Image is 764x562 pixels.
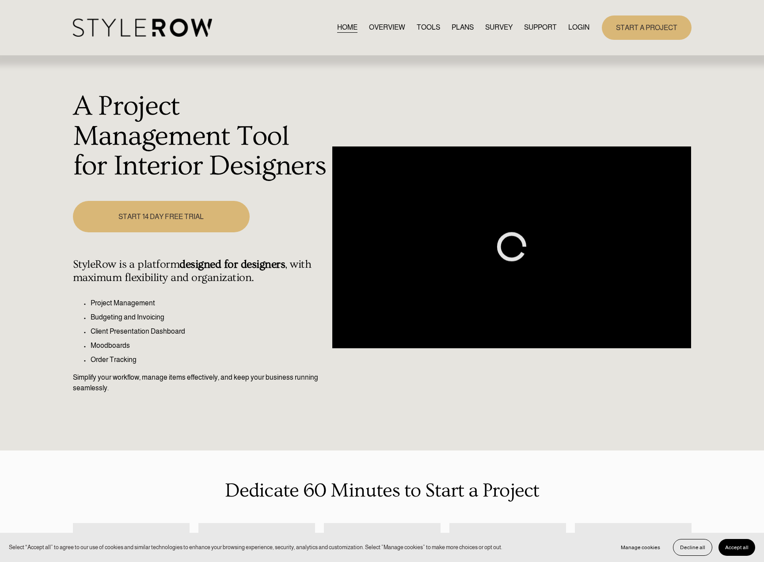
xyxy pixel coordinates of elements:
[452,22,474,34] a: PLANS
[179,258,285,271] strong: designed for designers
[524,22,557,34] a: folder dropdown
[725,544,749,550] span: Accept all
[602,15,692,40] a: START A PROJECT
[73,372,328,393] p: Simplify your workflow, manage items effectively, and keep your business running seamlessly.
[91,298,328,308] p: Project Management
[73,201,250,232] a: START 14 DAY FREE TRIAL
[73,258,328,285] h4: StyleRow is a platform , with maximum flexibility and organization.
[73,92,328,181] h1: A Project Management Tool for Interior Designers
[614,539,667,556] button: Manage cookies
[91,354,328,365] p: Order Tracking
[568,22,589,34] a: LOGIN
[621,544,660,550] span: Manage cookies
[337,22,357,34] a: HOME
[485,22,513,34] a: SURVEY
[73,19,212,37] img: StyleRow
[369,22,405,34] a: OVERVIEW
[718,539,755,556] button: Accept all
[73,476,692,505] p: Dedicate 60 Minutes to Start a Project
[9,543,502,551] p: Select “Accept all” to agree to our use of cookies and similar technologies to enhance your brows...
[417,22,440,34] a: TOOLS
[91,312,328,323] p: Budgeting and Invoicing
[91,326,328,337] p: Client Presentation Dashboard
[524,22,557,33] span: SUPPORT
[673,539,712,556] button: Decline all
[91,340,328,351] p: Moodboards
[680,544,705,550] span: Decline all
